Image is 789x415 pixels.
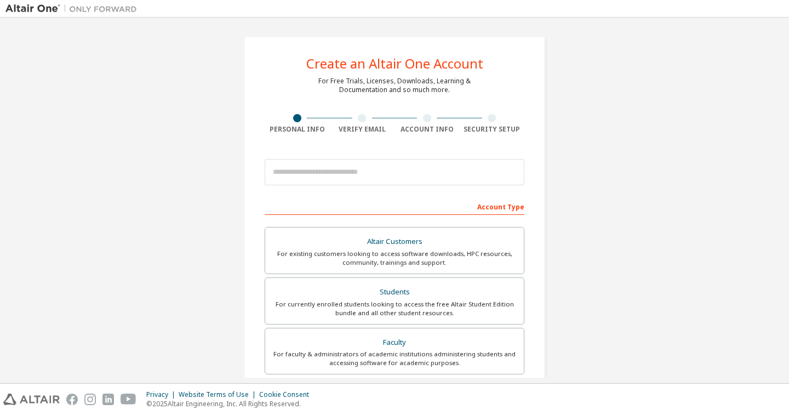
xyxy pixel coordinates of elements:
div: Cookie Consent [259,390,316,399]
img: Altair One [5,3,142,14]
img: youtube.svg [121,394,136,405]
img: altair_logo.svg [3,394,60,405]
div: Faculty [272,335,517,350]
img: instagram.svg [84,394,96,405]
div: Account Type [265,197,524,215]
img: facebook.svg [66,394,78,405]
div: Verify Email [330,125,395,134]
img: linkedin.svg [102,394,114,405]
div: For currently enrolled students looking to access the free Altair Student Edition bundle and all ... [272,300,517,317]
div: For faculty & administrators of academic institutions administering students and accessing softwa... [272,350,517,367]
div: Website Terms of Use [179,390,259,399]
div: Account Info [395,125,460,134]
div: Create an Altair One Account [306,57,483,70]
p: © 2025 Altair Engineering, Inc. All Rights Reserved. [146,399,316,408]
div: Privacy [146,390,179,399]
div: For Free Trials, Licenses, Downloads, Learning & Documentation and so much more. [318,77,471,94]
div: Students [272,285,517,300]
div: Security Setup [460,125,525,134]
div: For existing customers looking to access software downloads, HPC resources, community, trainings ... [272,249,517,267]
div: Altair Customers [272,234,517,249]
div: Personal Info [265,125,330,134]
